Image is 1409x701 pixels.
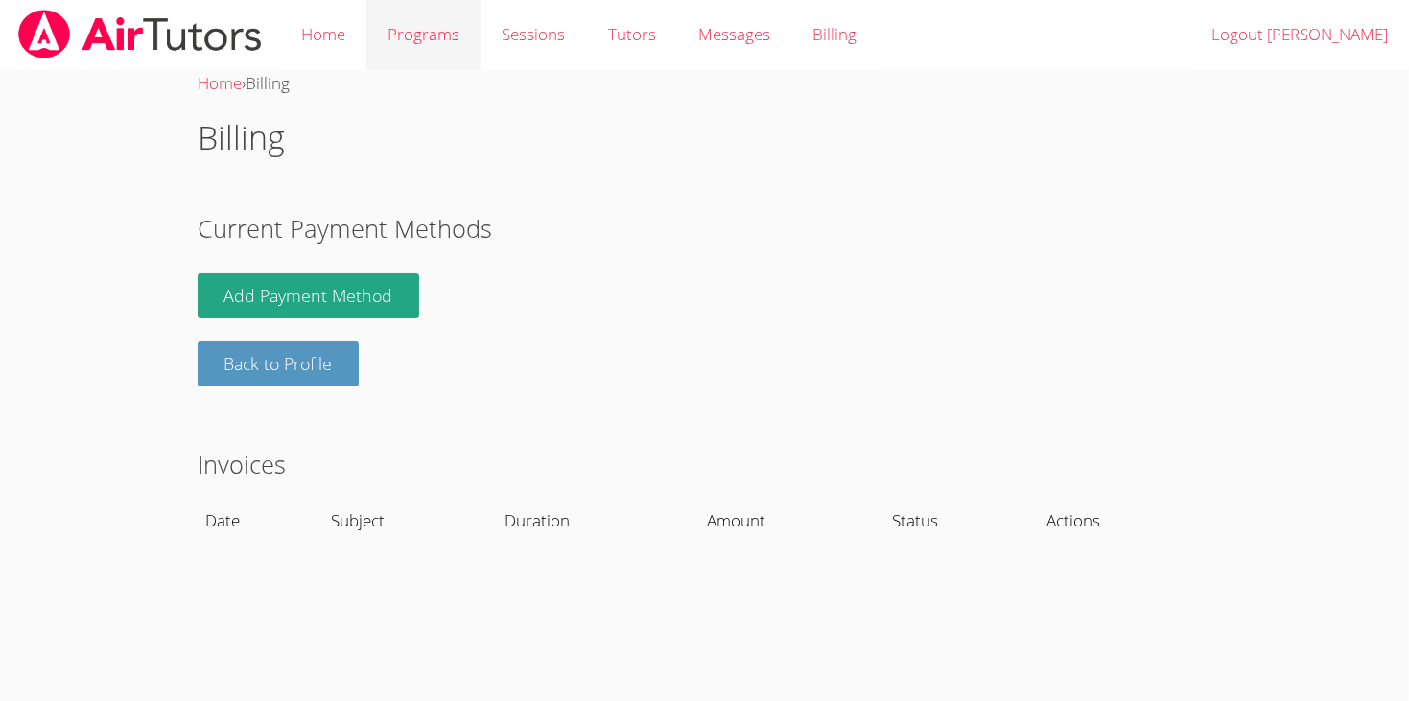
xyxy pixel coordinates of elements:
[198,70,1212,98] div: ›
[198,341,360,386] a: Back to Profile
[198,210,1212,246] h2: Current Payment Methods
[698,499,883,543] th: Amount
[198,499,323,543] th: Date
[198,72,242,94] a: Home
[198,273,420,318] a: Add Payment Method
[198,446,1212,482] h2: Invoices
[698,23,770,45] span: Messages
[16,10,264,58] img: airtutors_banner-c4298cdbf04f3fff15de1276eac7730deb9818008684d7c2e4769d2f7ddbe033.png
[198,113,1212,162] h1: Billing
[323,499,497,543] th: Subject
[883,499,1038,543] th: Status
[246,72,290,94] span: Billing
[497,499,699,543] th: Duration
[1038,499,1211,543] th: Actions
